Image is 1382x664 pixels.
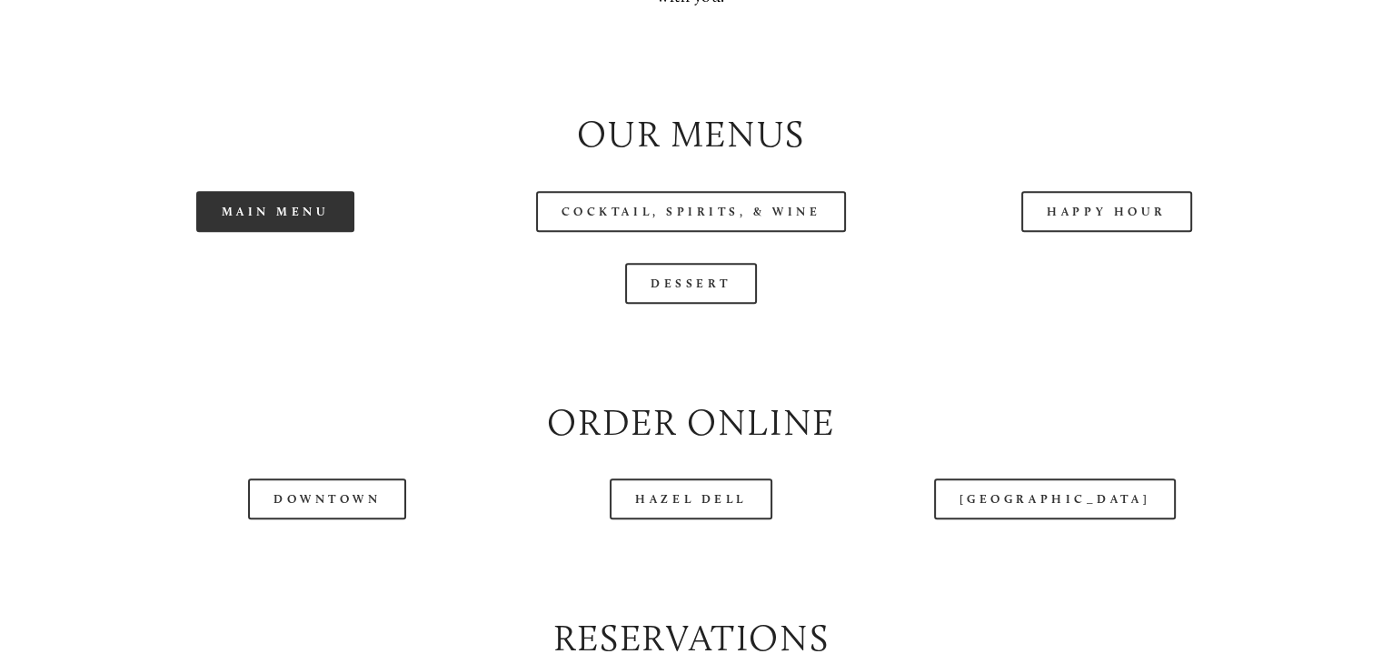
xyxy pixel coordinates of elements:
h2: Reservations [83,612,1299,664]
a: Happy Hour [1021,191,1192,232]
a: Dessert [625,263,757,304]
a: Downtown [248,478,406,519]
h2: Our Menus [83,108,1299,160]
a: Hazel Dell [610,478,772,519]
a: Main Menu [196,191,355,232]
a: [GEOGRAPHIC_DATA] [934,478,1176,519]
h2: Order Online [83,397,1299,448]
a: Cocktail, Spirits, & Wine [536,191,847,232]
